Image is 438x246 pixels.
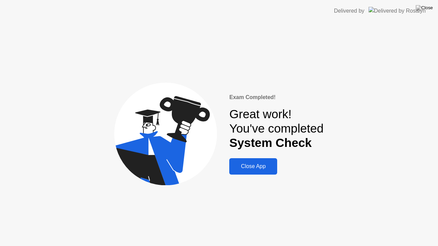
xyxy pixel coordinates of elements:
b: System Check [229,136,312,149]
img: Close [416,5,433,11]
div: Delivered by [334,7,364,15]
button: Close App [229,158,277,175]
div: Close App [231,163,275,169]
div: Great work! You've completed [229,107,323,150]
div: Exam Completed! [229,93,323,101]
img: Delivered by Rosalyn [369,7,426,15]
